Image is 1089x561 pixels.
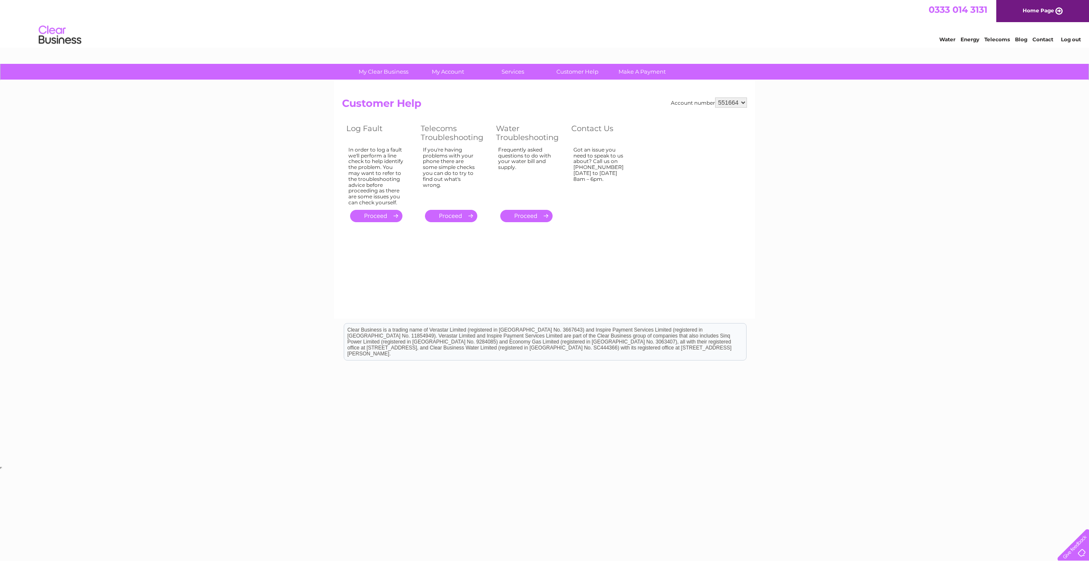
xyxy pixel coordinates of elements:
[498,147,554,202] div: Frequently asked questions to do with your water bill and supply.
[416,122,492,144] th: Telecoms Troubleshooting
[413,64,483,80] a: My Account
[344,5,746,41] div: Clear Business is a trading name of Verastar Limited (registered in [GEOGRAPHIC_DATA] No. 3667643...
[542,64,613,80] a: Customer Help
[342,97,747,114] h2: Customer Help
[929,4,987,15] a: 0333 014 3131
[607,64,677,80] a: Make A Payment
[567,122,641,144] th: Contact Us
[350,210,402,222] a: .
[342,122,416,144] th: Log Fault
[348,147,404,206] div: In order to log a fault we'll perform a line check to help identify the problem. You may want to ...
[478,64,548,80] a: Services
[500,210,553,222] a: .
[984,36,1010,43] a: Telecoms
[1015,36,1027,43] a: Blog
[1032,36,1053,43] a: Contact
[671,97,747,108] div: Account number
[939,36,955,43] a: Water
[961,36,979,43] a: Energy
[425,210,477,222] a: .
[573,147,629,202] div: Got an issue you need to speak to us about? Call us on [PHONE_NUMBER] [DATE] to [DATE] 8am – 6pm.
[348,64,419,80] a: My Clear Business
[38,22,82,48] img: logo.png
[492,122,567,144] th: Water Troubleshooting
[423,147,479,202] div: If you're having problems with your phone there are some simple checks you can do to try to find ...
[1061,36,1081,43] a: Log out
